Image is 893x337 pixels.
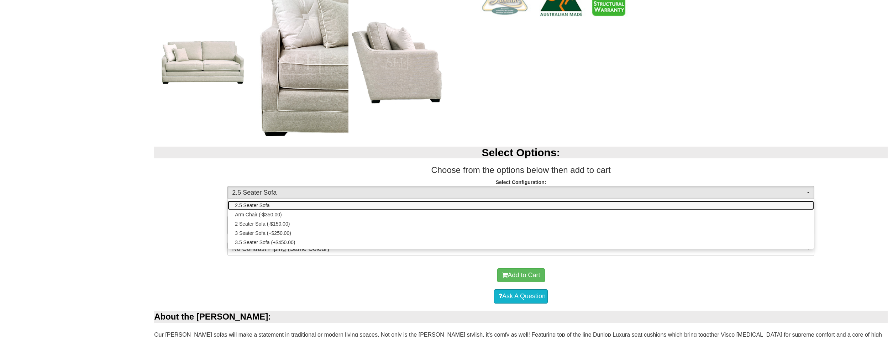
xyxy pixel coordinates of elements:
span: 3 Seater Sofa (+$250.00) [235,230,291,237]
span: 2.5 Seater Sofa [235,202,269,209]
b: Select Options: [482,147,560,158]
h3: Choose from the options below then add to cart [154,165,888,175]
span: 2 Seater Sofa (-$150.00) [235,220,290,227]
span: Arm Chair (-$350.00) [235,211,282,218]
button: No Contrast Piping (Same Colour) [227,242,814,256]
button: Add to Cart [497,268,545,283]
div: About the [PERSON_NAME]: [154,311,888,323]
span: 2.5 Seater Sofa [232,188,805,198]
span: 3.5 Seater Sofa (+$450.00) [235,239,295,246]
a: Ask A Question [494,289,548,304]
strong: Select Configuration: [496,179,546,185]
button: 2.5 Seater Sofa [227,186,814,200]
